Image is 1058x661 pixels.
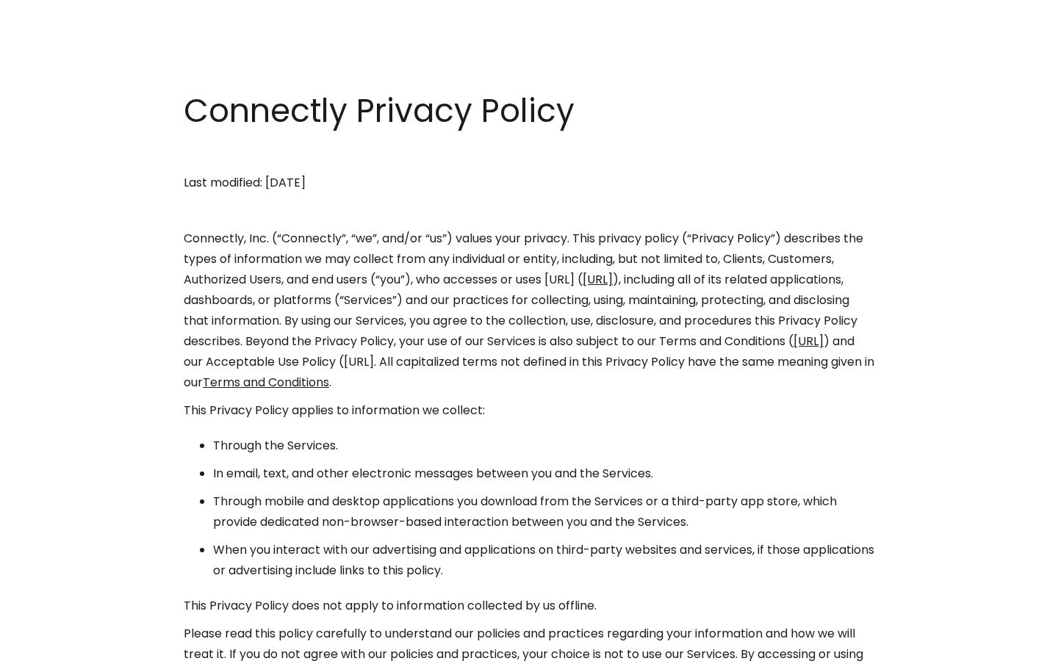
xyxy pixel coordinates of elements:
[29,635,88,656] ul: Language list
[203,374,329,391] a: Terms and Conditions
[184,145,874,165] p: ‍
[213,436,874,456] li: Through the Services.
[184,201,874,221] p: ‍
[15,634,88,656] aside: Language selected: English
[213,491,874,532] li: Through mobile and desktop applications you download from the Services or a third-party app store...
[213,463,874,484] li: In email, text, and other electronic messages between you and the Services.
[213,540,874,581] li: When you interact with our advertising and applications on third-party websites and services, if ...
[184,173,874,193] p: Last modified: [DATE]
[184,228,874,393] p: Connectly, Inc. (“Connectly”, “we”, and/or “us”) values your privacy. This privacy policy (“Priva...
[184,400,874,421] p: This Privacy Policy applies to information we collect:
[184,88,874,134] h1: Connectly Privacy Policy
[583,271,613,288] a: [URL]
[794,333,824,350] a: [URL]
[184,596,874,616] p: This Privacy Policy does not apply to information collected by us offline.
